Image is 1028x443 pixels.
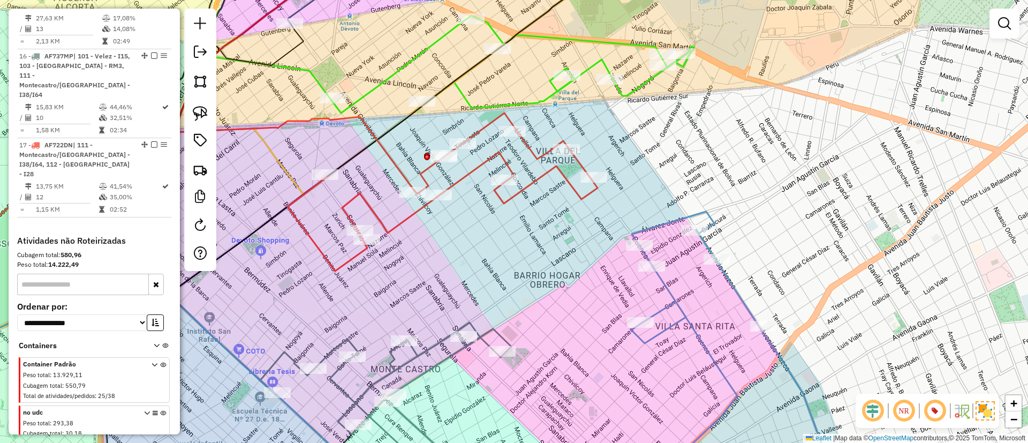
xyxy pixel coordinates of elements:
span: 13.929,11 [53,371,82,379]
span: Total de atividades/pedidos [23,392,95,400]
i: % de utilização da cubagem [99,115,107,121]
span: 16 - [19,52,130,99]
td: 02:49 [112,36,167,47]
td: / [19,192,25,202]
i: Total de Atividades [25,194,32,200]
span: 25/38 [98,392,115,400]
span: no udc [23,408,139,417]
span: Peso total [23,419,50,427]
em: Opções [161,52,167,59]
a: OpenStreetMap [868,434,914,442]
img: Selecionar atividades - laço [193,106,208,121]
div: Peso total: [17,260,171,269]
td: 1,15 KM [35,204,99,215]
a: Criar rota [188,158,212,182]
span: : [62,382,64,389]
span: Containers [19,340,140,351]
img: Fluxo de ruas [953,402,970,419]
span: − [1010,412,1017,426]
td: 35,00% [109,192,161,202]
i: Total de Atividades [25,26,32,32]
td: 02:52 [109,204,161,215]
em: Finalizar rota [151,52,157,59]
em: Alterar sequência das rotas [141,52,148,59]
span: 293,38 [53,419,73,427]
td: = [19,125,25,136]
td: 32,51% [109,112,161,123]
em: Alterar sequência das rotas [141,141,148,148]
span: Ocultar deslocamento [860,398,886,424]
i: Distância Total [25,183,32,190]
a: Reroteirizar Sessão [190,214,211,238]
span: : [62,430,64,437]
div: Cubagem total: [17,250,171,260]
i: % de utilização da cubagem [99,194,107,200]
span: Container Padrão [23,359,139,369]
span: 30,18 [65,430,82,437]
em: Finalizar rota [151,141,157,148]
span: Cubagem total [23,430,62,437]
h4: Atividades não Roteirizadas [17,236,171,246]
a: Leaflet [806,434,832,442]
a: Zoom in [1006,395,1022,411]
td: 12 [35,192,99,202]
img: Selecionar atividades - polígono [193,74,208,89]
td: 14,08% [112,24,167,34]
i: Rota otimizada [162,104,169,110]
span: 17 - [19,141,130,178]
td: 44,46% [109,102,161,112]
span: Peso total [23,371,50,379]
td: 02:34 [109,125,161,136]
strong: 14.222,49 [48,260,79,268]
i: % de utilização do peso [99,183,107,190]
td: 1,58 KM [35,125,99,136]
i: Rota otimizada [162,183,169,190]
td: = [19,204,25,215]
a: Vincular Rótulos [190,130,211,154]
span: Exibir número da rota [922,398,948,424]
span: 550,79 [65,382,86,389]
span: : [50,371,51,379]
i: Distância Total [25,15,32,21]
td: 27,63 KM [35,13,102,24]
i: % de utilização do peso [102,15,110,21]
i: Tempo total em rota [99,127,104,133]
span: : [95,392,96,400]
div: Map data © contributors,© 2025 TomTom, Microsoft [803,434,1028,443]
span: Ocultar NR [891,398,917,424]
img: Criar rota [193,162,208,177]
span: + [1010,396,1017,410]
td: / [19,24,25,34]
a: Nova sessão e pesquisa [190,13,211,37]
td: 13,75 KM [35,181,99,192]
td: 10 [35,112,99,123]
td: 17,08% [112,13,167,24]
a: Exportar sessão [190,41,211,65]
span: AF722DN [44,141,73,149]
i: Tempo total em rota [99,206,104,213]
span: | 101 - Velez - I15, 103 - [GEOGRAPHIC_DATA] - RM3, 111 - Montecastro/[GEOGRAPHIC_DATA] - I38/I64 [19,52,130,99]
strong: 580,96 [61,251,81,259]
a: Zoom out [1006,411,1022,427]
i: % de utilização do peso [99,104,107,110]
span: | 111 - Montecastro/[GEOGRAPHIC_DATA] - I38/I64, 112 - [GEOGRAPHIC_DATA] - I28 [19,141,130,178]
td: / [19,112,25,123]
a: Criar modelo [190,186,211,210]
span: : [50,419,51,427]
span: | [833,434,835,442]
td: 41,54% [109,181,161,192]
i: % de utilização da cubagem [102,26,110,32]
label: Ordenar por: [17,300,171,313]
td: 13 [35,24,102,34]
td: = [19,36,25,47]
img: Exibir/Ocultar setores [976,401,995,421]
td: 2,13 KM [35,36,102,47]
i: Distância Total [25,104,32,110]
span: AF737MP [44,52,73,60]
td: 15,83 KM [35,102,99,112]
em: Opções [161,141,167,148]
i: Tempo total em rota [102,38,108,44]
span: Cubagem total [23,382,62,389]
button: Ordem crescente [147,314,164,331]
i: Total de Atividades [25,115,32,121]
